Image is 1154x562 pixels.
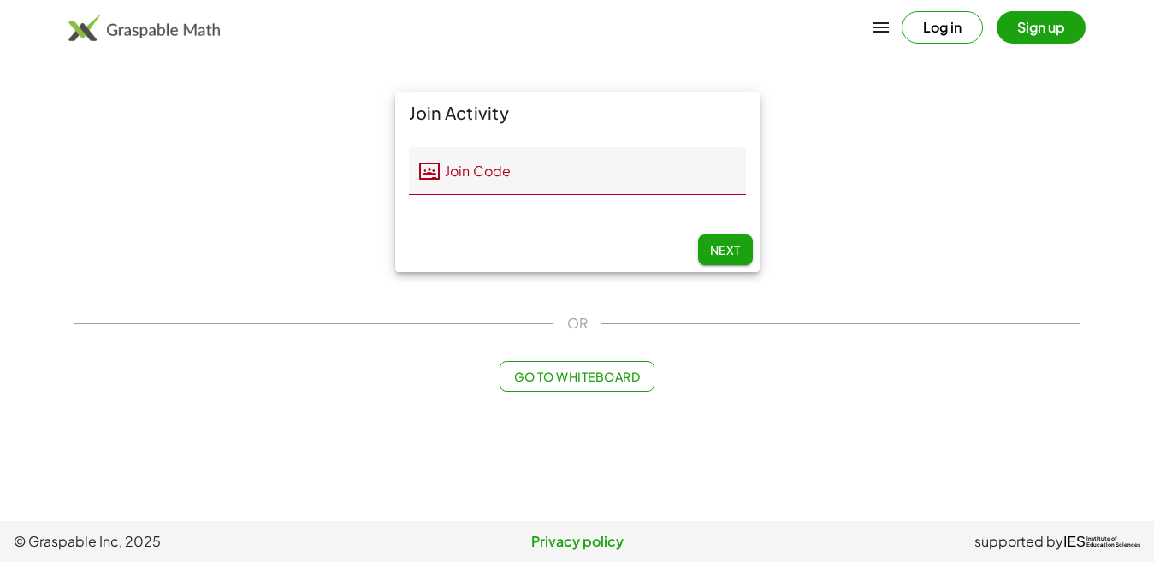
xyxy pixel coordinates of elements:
[389,531,765,552] a: Privacy policy
[1063,534,1086,550] span: IES
[14,531,389,552] span: © Graspable Inc, 2025
[902,11,983,44] button: Log in
[1063,531,1140,552] a: IESInstitute ofEducation Sciences
[997,11,1086,44] button: Sign up
[1086,536,1140,548] span: Institute of Education Sciences
[500,361,654,392] button: Go to Whiteboard
[514,369,640,384] span: Go to Whiteboard
[567,313,588,334] span: OR
[709,242,740,257] span: Next
[698,234,753,265] button: Next
[974,531,1063,552] span: supported by
[395,92,760,133] div: Join Activity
